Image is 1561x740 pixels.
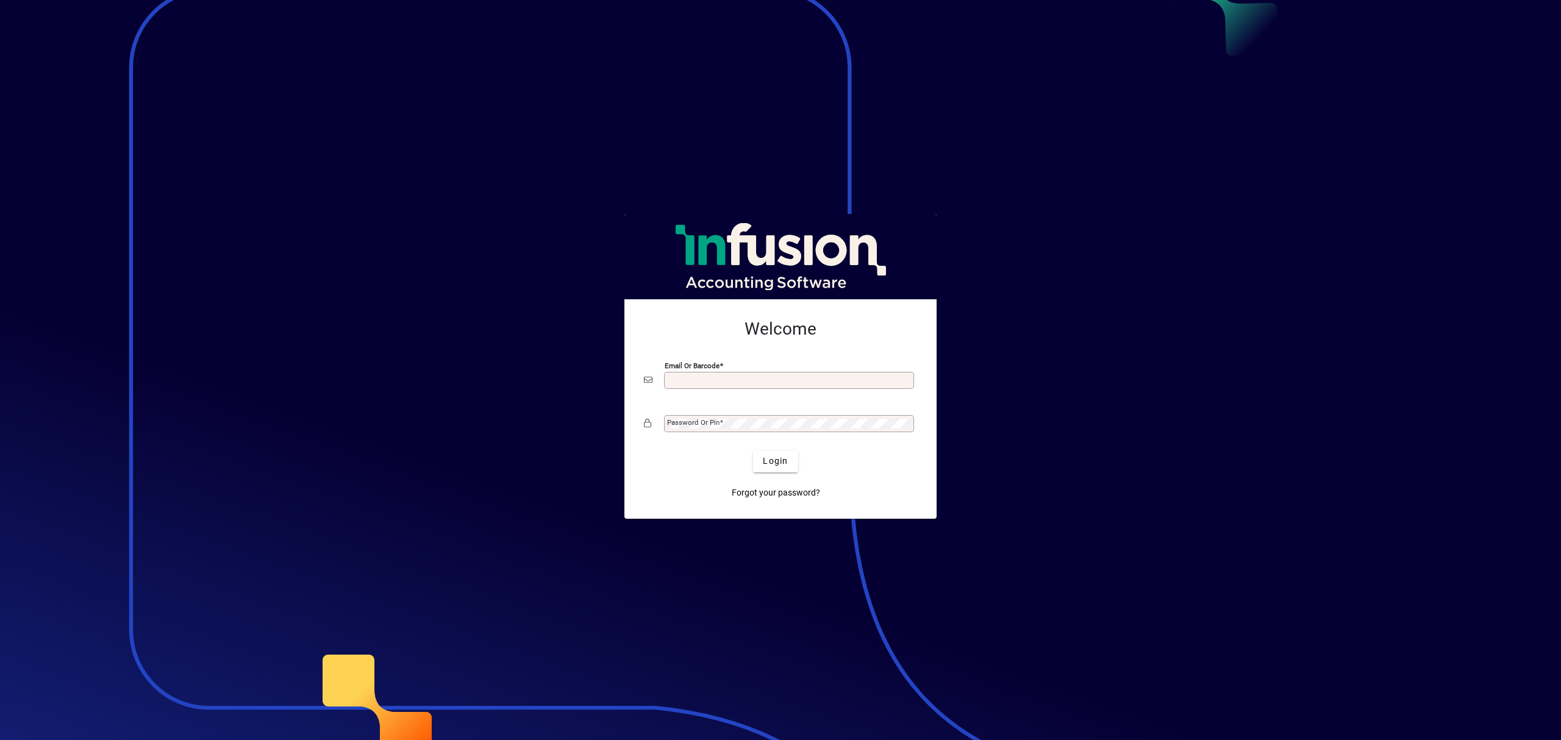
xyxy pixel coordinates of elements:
button: Login [753,450,798,472]
span: Login [763,455,788,468]
mat-label: Email or Barcode [665,361,720,369]
span: Forgot your password? [732,486,820,499]
a: Forgot your password? [727,482,825,504]
h2: Welcome [644,319,917,340]
mat-label: Password or Pin [667,418,720,427]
